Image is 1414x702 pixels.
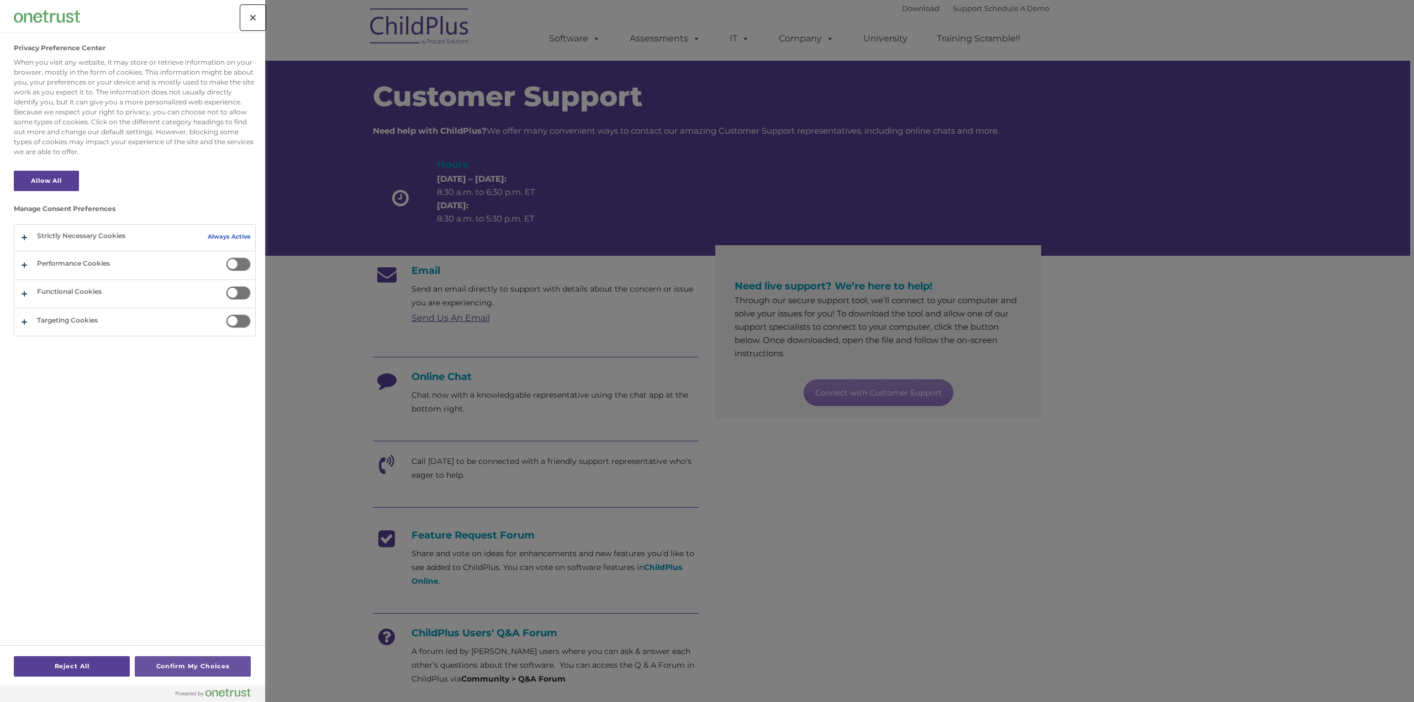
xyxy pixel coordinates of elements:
[14,10,80,22] img: Company Logo
[14,6,80,28] div: Company Logo
[14,44,105,52] h2: Privacy Preference Center
[176,688,260,702] a: Powered by OneTrust Opens in a new Tab
[176,688,251,697] img: Powered by OneTrust Opens in a new Tab
[135,656,251,677] button: Confirm My Choices
[14,171,79,191] button: Allow All
[14,656,130,677] button: Reject All
[241,6,265,30] button: Close
[14,57,256,157] div: When you visit any website, it may store or retrieve information on your browser, mostly in the f...
[14,205,256,218] h3: Manage Consent Preferences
